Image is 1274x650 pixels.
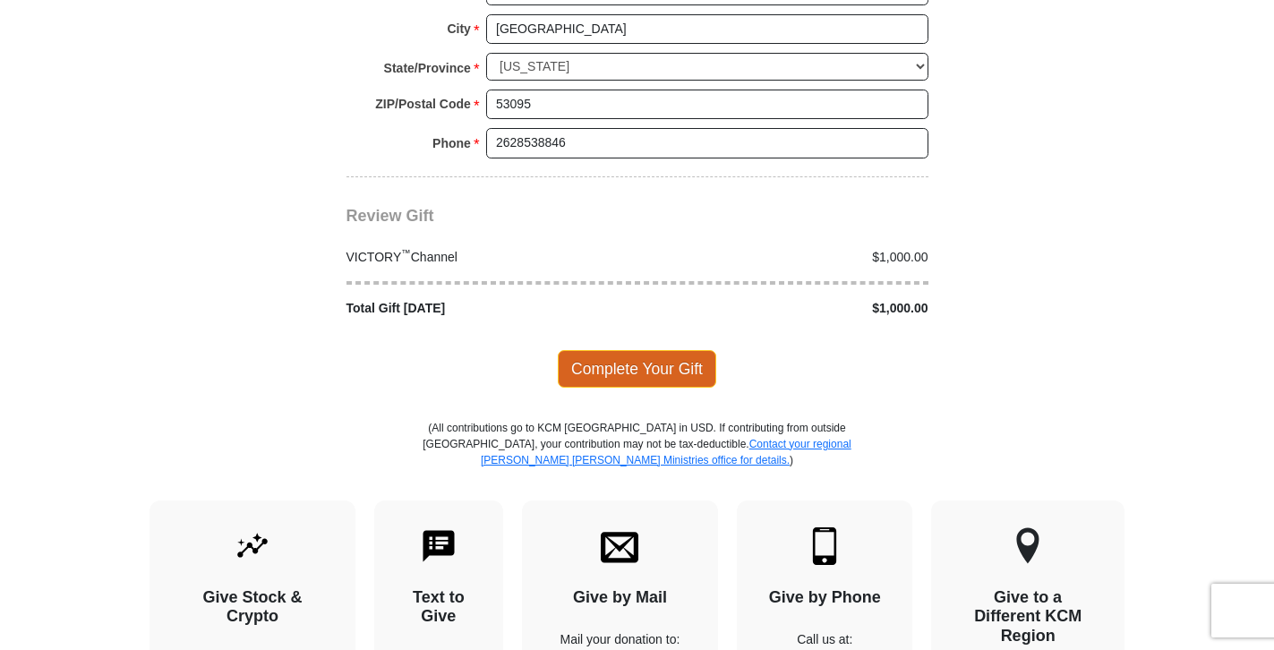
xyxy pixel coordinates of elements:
[447,16,470,41] strong: City
[401,247,411,258] sup: ™
[601,527,638,565] img: envelope.svg
[637,299,938,318] div: $1,000.00
[553,588,688,608] h4: Give by Mail
[432,131,471,156] strong: Phone
[181,588,324,627] h4: Give Stock & Crypto
[553,630,688,649] p: Mail your donation to:
[234,527,271,565] img: give-by-stock.svg
[375,91,471,116] strong: ZIP/Postal Code
[346,207,434,225] span: Review Gift
[806,527,843,565] img: mobile.svg
[768,588,881,608] h4: Give by Phone
[406,588,472,627] h4: Text to Give
[384,56,471,81] strong: State/Province
[637,248,938,267] div: $1,000.00
[481,438,851,466] a: Contact your regional [PERSON_NAME] [PERSON_NAME] Ministries office for details.
[1015,527,1040,565] img: other-region
[423,420,852,500] p: (All contributions go to KCM [GEOGRAPHIC_DATA] in USD. If contributing from outside [GEOGRAPHIC_D...
[337,299,637,318] div: Total Gift [DATE]
[558,350,716,388] span: Complete Your Gift
[420,527,457,565] img: text-to-give.svg
[337,248,637,267] div: VICTORY Channel
[962,588,1093,646] h4: Give to a Different KCM Region
[768,630,881,649] p: Call us at:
